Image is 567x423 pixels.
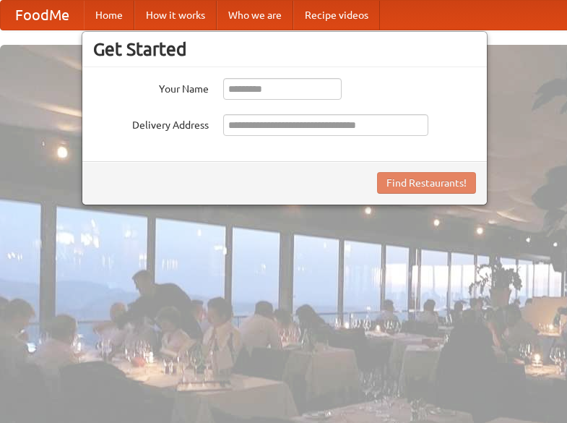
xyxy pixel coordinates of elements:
[93,78,209,96] label: Your Name
[134,1,217,30] a: How it works
[217,1,293,30] a: Who we are
[93,114,209,132] label: Delivery Address
[377,172,476,194] button: Find Restaurants!
[1,1,84,30] a: FoodMe
[293,1,380,30] a: Recipe videos
[93,38,476,60] h3: Get Started
[84,1,134,30] a: Home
